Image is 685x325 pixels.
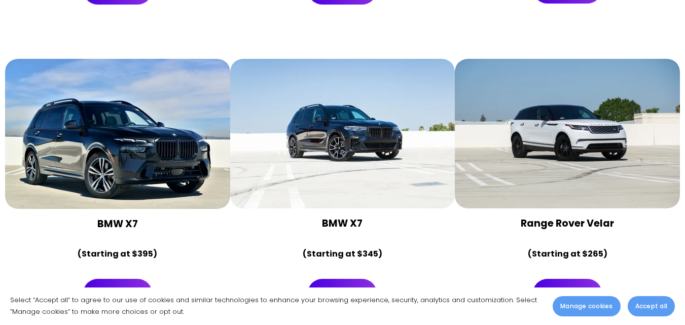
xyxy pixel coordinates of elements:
[635,302,667,311] span: Accept all
[560,302,612,311] span: Manage cookies
[10,295,543,318] p: Select “Accept all” to agree to our use of cookies and similar technologies to enhance your brows...
[521,216,614,230] strong: Range Rover Velar
[308,279,377,308] a: Book Now
[83,279,152,308] a: Book Now
[303,248,382,260] strong: (Starting at $345)
[533,279,602,308] a: Book Now
[322,216,363,230] strong: BMW X7
[78,248,157,260] strong: (Starting at $395)
[528,248,607,260] strong: (Starting at $265)
[628,296,675,316] button: Accept all
[553,296,620,316] button: Manage cookies
[97,217,138,231] strong: BMW X7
